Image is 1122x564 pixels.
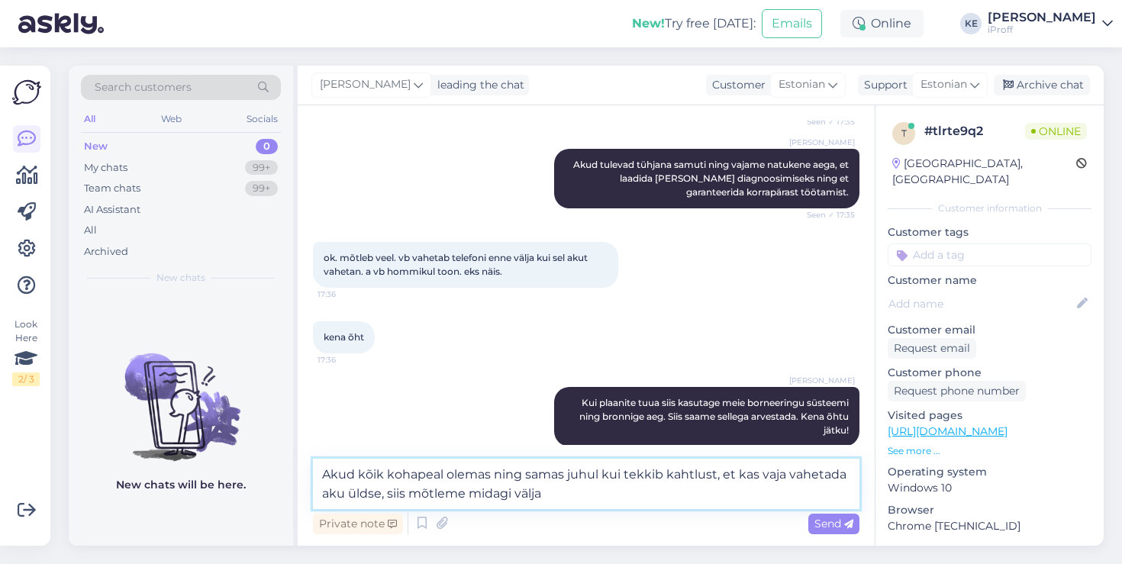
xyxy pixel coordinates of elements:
[318,354,375,366] span: 17:36
[84,160,127,176] div: My chats
[888,272,1091,288] p: Customer name
[156,271,205,285] span: New chats
[324,252,590,277] span: ok. mõtleb veel. vb vahetab telefoni enne välja kui sel akut vahetan. a vb hommikul toon. eks näis.
[313,459,859,509] textarea: Akud kõik kohapeal olemas ning samas juhul kui tekkib kahtlust, et kas vaja vahetada aku üldse, s...
[888,408,1091,424] p: Visited pages
[888,201,1091,215] div: Customer information
[888,480,1091,496] p: Windows 10
[888,224,1091,240] p: Customer tags
[840,10,924,37] div: Online
[960,13,982,34] div: KE
[888,338,976,359] div: Request email
[988,11,1096,24] div: [PERSON_NAME]
[256,139,278,154] div: 0
[988,24,1096,36] div: iProff
[994,75,1090,95] div: Archive chat
[245,160,278,176] div: 99+
[888,243,1091,266] input: Add a tag
[81,109,98,129] div: All
[324,331,364,343] span: kena õht
[84,139,108,154] div: New
[573,159,851,198] span: Akud tulevad tühjana samuti ning vajame natukene aega, et laadida [PERSON_NAME] diagnoosimiseks n...
[579,397,851,436] span: Kui plaanite tuua siis kasutage meie borneeringu süsteemi ning bronnige aeg. Siis saame sellega a...
[158,109,185,129] div: Web
[116,477,246,493] p: New chats will be here.
[888,424,1008,438] a: [URL][DOMAIN_NAME]
[924,122,1025,140] div: # tlrte9q2
[888,381,1026,401] div: Request phone number
[84,244,128,259] div: Archived
[313,514,403,534] div: Private note
[789,375,855,386] span: [PERSON_NAME]
[69,326,293,463] img: No chats
[888,365,1091,381] p: Customer phone
[320,76,411,93] span: [PERSON_NAME]
[245,181,278,196] div: 99+
[84,202,140,218] div: AI Assistant
[798,116,855,127] span: Seen ✓ 17:35
[12,372,40,386] div: 2 / 3
[84,223,97,238] div: All
[1025,123,1087,140] span: Online
[888,322,1091,338] p: Customer email
[632,15,756,33] div: Try free [DATE]:
[779,76,825,93] span: Estonian
[789,137,855,148] span: [PERSON_NAME]
[431,77,524,93] div: leading the chat
[243,109,281,129] div: Socials
[95,79,192,95] span: Search customers
[888,444,1091,458] p: See more ...
[892,156,1076,188] div: [GEOGRAPHIC_DATA], [GEOGRAPHIC_DATA]
[888,518,1091,534] p: Chrome [TECHNICAL_ID]
[901,127,907,139] span: t
[632,16,665,31] b: New!
[762,9,822,38] button: Emails
[706,77,766,93] div: Customer
[12,317,40,386] div: Look Here
[988,11,1113,36] a: [PERSON_NAME]iProff
[920,76,967,93] span: Estonian
[12,78,41,107] img: Askly Logo
[888,464,1091,480] p: Operating system
[858,77,908,93] div: Support
[84,181,140,196] div: Team chats
[888,295,1074,312] input: Add name
[318,288,375,300] span: 17:36
[888,502,1091,518] p: Browser
[798,209,855,221] span: Seen ✓ 17:35
[814,517,853,530] span: Send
